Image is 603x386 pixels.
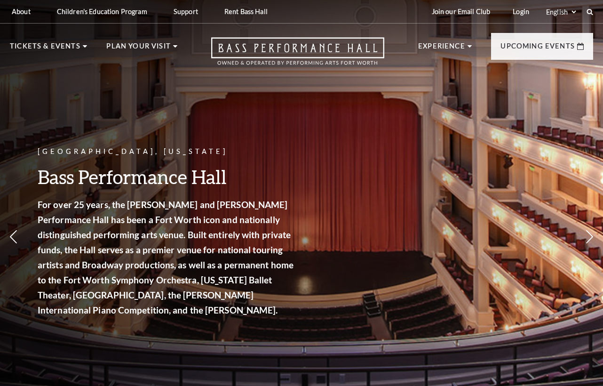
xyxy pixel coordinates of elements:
p: Tickets & Events [10,40,80,57]
p: Experience [418,40,465,57]
strong: For over 25 years, the [PERSON_NAME] and [PERSON_NAME] Performance Hall has been a Fort Worth ico... [38,199,294,315]
select: Select: [544,8,578,16]
p: Plan Your Visit [106,40,171,57]
p: Upcoming Events [500,40,575,57]
p: Children's Education Program [57,8,147,16]
h3: Bass Performance Hall [38,165,296,189]
p: [GEOGRAPHIC_DATA], [US_STATE] [38,146,296,158]
p: Support [174,8,198,16]
p: About [12,8,31,16]
p: Rent Bass Hall [224,8,268,16]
